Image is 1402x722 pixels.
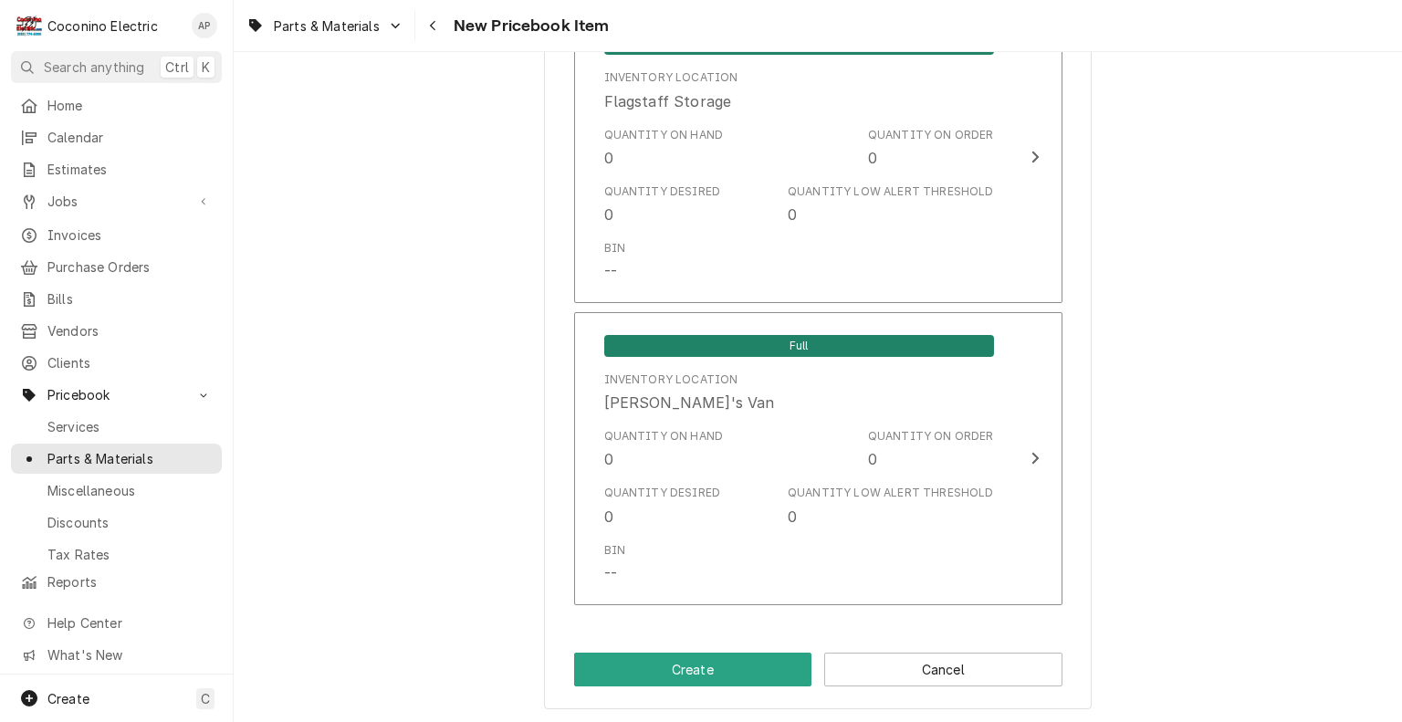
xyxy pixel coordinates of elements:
[604,542,625,559] div: Bin
[47,613,211,633] span: Help Center
[604,448,613,470] div: 0
[192,13,217,38] div: AP
[788,183,993,200] div: Quantity Low Alert Threshold
[868,127,994,143] div: Quantity on Order
[47,160,213,179] span: Estimates
[824,653,1062,686] button: Cancel
[604,147,613,169] div: 0
[604,333,994,357] div: Full
[47,645,211,664] span: What's New
[788,485,993,501] div: Quantity Low Alert Threshold
[47,691,89,706] span: Create
[574,10,1062,303] button: Update Inventory Level
[604,127,724,169] div: Quantity on Hand
[604,562,617,584] div: --
[11,567,222,597] a: Reports
[604,506,613,528] div: 0
[11,444,222,474] a: Parts & Materials
[11,507,222,538] a: Discounts
[47,321,213,340] span: Vendors
[604,69,738,111] div: Location
[47,192,185,211] span: Jobs
[11,154,222,184] a: Estimates
[11,316,222,346] a: Vendors
[11,412,222,442] a: Services
[868,147,877,169] div: 0
[47,449,213,468] span: Parts & Materials
[202,58,210,77] span: K
[574,653,812,686] button: Create
[574,312,1062,605] button: Update Inventory Level
[47,128,213,147] span: Calendar
[868,448,877,470] div: 0
[192,13,217,38] div: Angie Prema's Avatar
[47,417,213,436] span: Services
[604,428,724,445] div: Quantity on Hand
[47,257,213,277] span: Purchase Orders
[11,90,222,120] a: Home
[11,476,222,506] a: Miscellaneous
[11,122,222,152] a: Calendar
[47,545,213,564] span: Tax Rates
[604,260,617,282] div: --
[574,653,1062,686] div: Button Group
[44,58,144,77] span: Search anything
[868,428,994,445] div: Quantity on Order
[788,506,797,528] div: 0
[11,252,222,282] a: Purchase Orders
[788,183,993,225] div: Quantity Low Alert Threshold
[16,13,42,38] div: C
[239,11,411,41] a: Go to Parts & Materials
[274,16,380,36] span: Parts & Materials
[47,289,213,309] span: Bills
[11,539,222,570] a: Tax Rates
[201,689,210,708] span: C
[604,485,721,527] div: Quantity Desired
[604,240,625,282] div: Bin
[47,385,185,404] span: Pricebook
[47,572,213,591] span: Reports
[604,69,738,86] div: Inventory Location
[604,428,724,470] div: Quantity on Hand
[11,186,222,216] a: Go to Jobs
[604,392,775,413] div: [PERSON_NAME]'s Van
[11,640,222,670] a: Go to What's New
[604,371,775,413] div: Location
[11,284,222,314] a: Bills
[604,542,625,584] div: Bin
[604,183,721,225] div: Quantity Desired
[604,204,613,225] div: 0
[165,58,189,77] span: Ctrl
[47,353,213,372] span: Clients
[11,348,222,378] a: Clients
[574,653,1062,686] div: Button Group Row
[788,485,993,527] div: Quantity Low Alert Threshold
[11,380,222,410] a: Go to Pricebook
[11,608,222,638] a: Go to Help Center
[11,220,222,250] a: Invoices
[47,16,158,36] div: Coconino Electric
[47,96,213,115] span: Home
[16,13,42,38] div: Coconino Electric's Avatar
[604,371,738,388] div: Inventory Location
[604,335,994,357] span: Full
[448,14,610,38] span: New Pricebook Item
[868,428,994,470] div: Quantity on Order
[868,127,994,169] div: Quantity on Order
[419,11,448,40] button: Navigate back
[604,183,721,200] div: Quantity Desired
[604,240,625,256] div: Bin
[47,513,213,532] span: Discounts
[47,481,213,500] span: Miscellaneous
[788,204,797,225] div: 0
[47,225,213,245] span: Invoices
[604,90,732,112] div: Flagstaff Storage
[604,127,724,143] div: Quantity on Hand
[604,485,721,501] div: Quantity Desired
[11,51,222,83] button: Search anythingCtrlK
